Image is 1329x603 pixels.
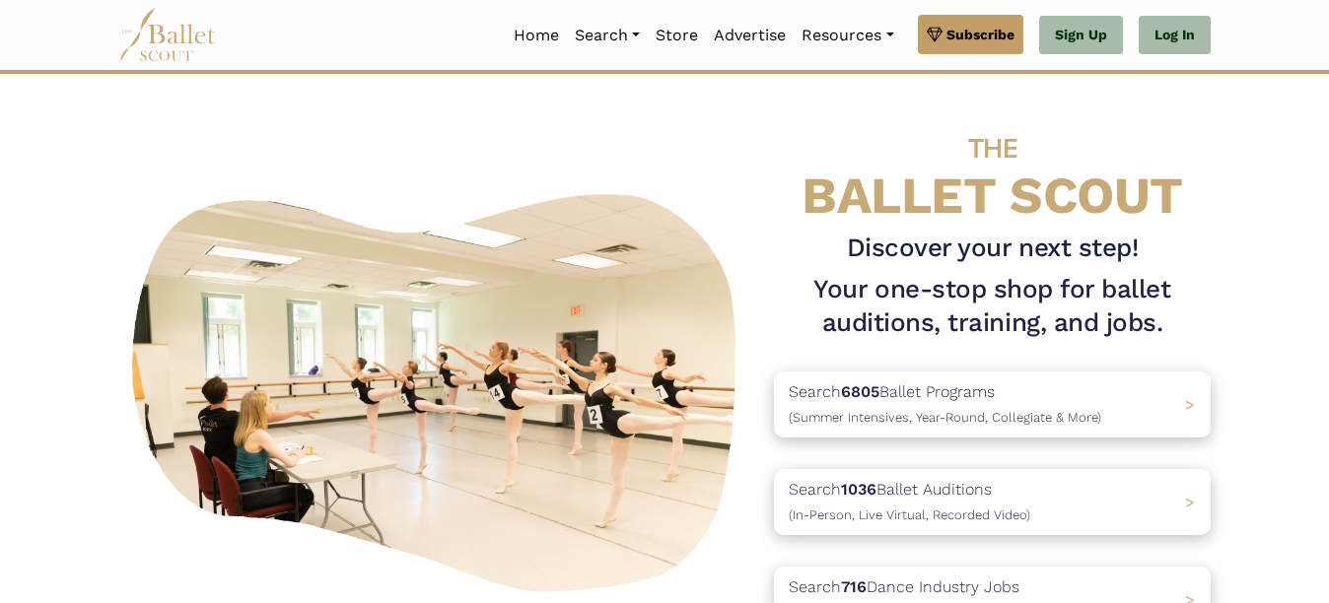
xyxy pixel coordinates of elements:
a: Search [567,15,648,56]
b: 716 [841,577,867,596]
span: THE [968,132,1017,165]
img: gem.svg [927,24,943,45]
a: Home [506,15,567,56]
img: A group of ballerinas talking to each other in a ballet studio [118,175,758,602]
a: Resources [794,15,901,56]
p: Search Ballet Auditions [789,477,1030,527]
p: Search Ballet Programs [789,379,1101,430]
a: Search1036Ballet Auditions(In-Person, Live Virtual, Recorded Video) > [774,469,1211,535]
span: (In-Person, Live Virtual, Recorded Video) [789,507,1030,522]
h3: Discover your next step! [774,232,1211,265]
span: (Summer Intensives, Year-Round, Collegiate & More) [789,410,1101,425]
h4: BALLET SCOUT [774,113,1211,224]
a: Subscribe [918,15,1023,54]
a: Advertise [706,15,794,56]
a: Store [648,15,706,56]
a: Log In [1139,16,1211,55]
a: Search6805Ballet Programs(Summer Intensives, Year-Round, Collegiate & More)> [774,371,1211,437]
span: Subscribe [946,24,1014,45]
h1: Your one-stop shop for ballet auditions, training, and jobs. [774,273,1211,340]
b: 1036 [841,480,876,499]
span: > [1185,395,1195,414]
span: > [1185,493,1195,511]
b: 6805 [841,382,879,401]
a: Sign Up [1039,16,1123,55]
